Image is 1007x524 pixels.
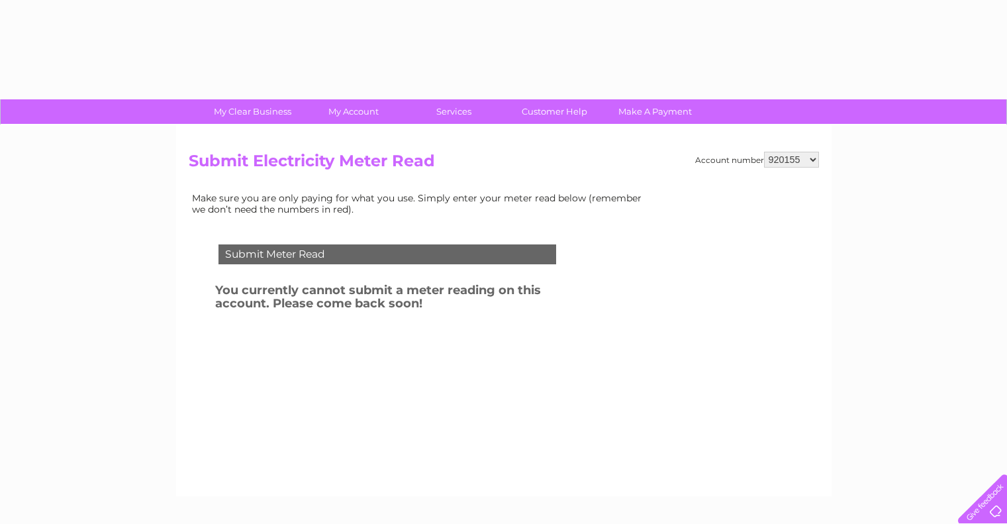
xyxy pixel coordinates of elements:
a: Make A Payment [600,99,710,124]
h2: Submit Electricity Meter Read [189,152,819,177]
a: My Account [299,99,408,124]
div: Submit Meter Read [218,244,556,264]
a: Customer Help [500,99,609,124]
a: Services [399,99,508,124]
td: Make sure you are only paying for what you use. Simply enter your meter read below (remember we d... [189,189,652,217]
a: My Clear Business [198,99,307,124]
div: Account number [695,152,819,168]
h3: You currently cannot submit a meter reading on this account. Please come back soon! [215,281,591,317]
